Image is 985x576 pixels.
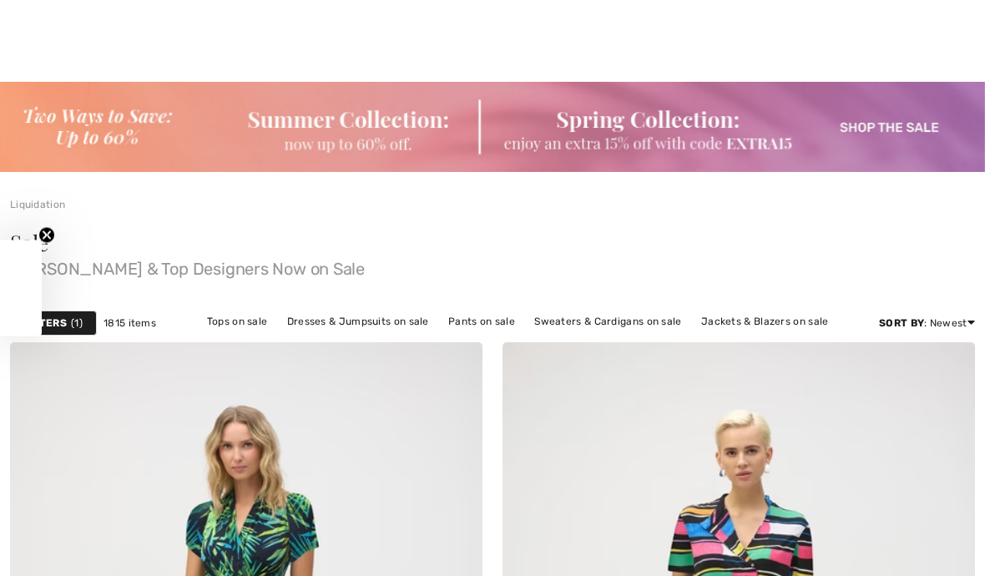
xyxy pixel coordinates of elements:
span: [PERSON_NAME] & Top Designers Now on Sale [10,254,975,277]
strong: Sort By [879,317,924,329]
a: Sweaters & Cardigans on sale [526,311,689,332]
a: Skirts on sale [421,332,503,354]
a: Tops on sale [199,311,276,332]
span: 1815 items [104,316,156,331]
a: Liquidation [10,199,65,210]
span: 1 [71,316,83,331]
div: : Newest [879,316,975,331]
a: Dresses & Jumpsuits on sale [279,311,437,332]
strong: Filters [24,316,67,331]
a: Pants on sale [440,311,523,332]
button: Close teaser [38,227,55,244]
span: Sale [10,228,48,257]
a: Jackets & Blazers on sale [693,311,837,332]
a: Outerwear on sale [507,332,614,354]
